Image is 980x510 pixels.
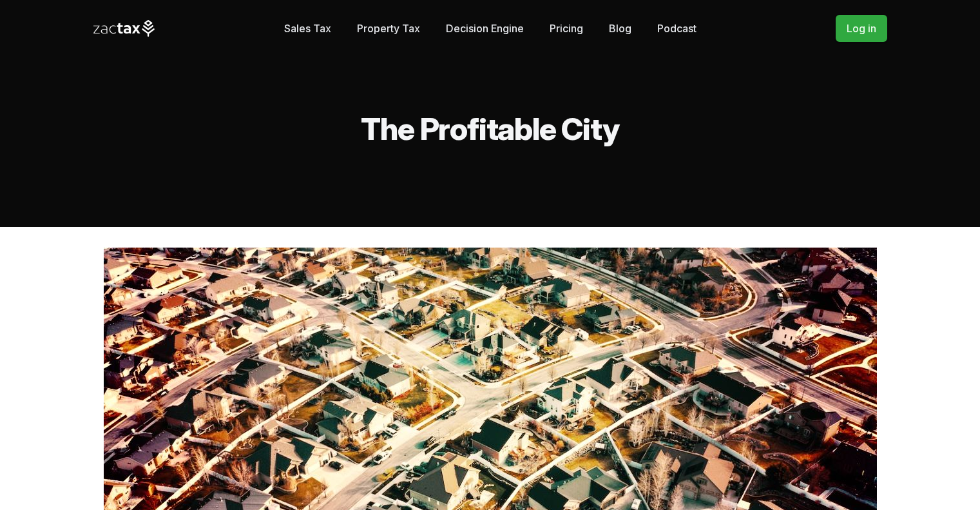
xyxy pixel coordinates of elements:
a: Blog [609,15,631,41]
a: Decision Engine [446,15,524,41]
a: Pricing [550,15,583,41]
a: Log in [836,15,887,42]
h2: The Profitable City [93,113,887,144]
a: Sales Tax [284,15,331,41]
a: Podcast [657,15,697,41]
a: Property Tax [357,15,420,41]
